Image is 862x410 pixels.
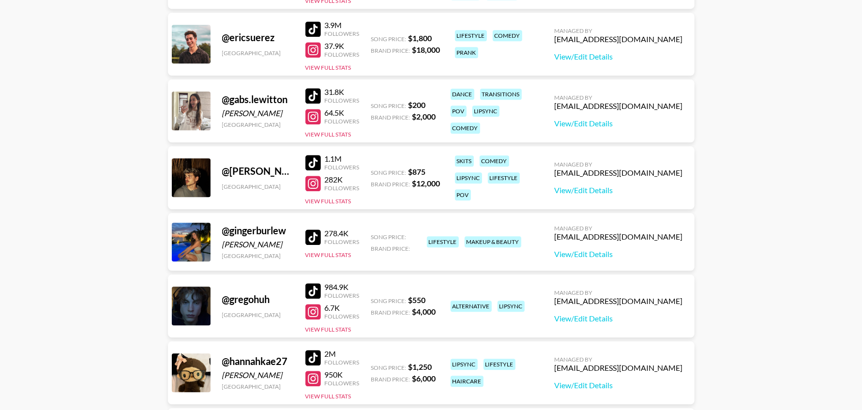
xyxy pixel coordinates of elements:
div: [PERSON_NAME] [222,370,294,380]
button: View Full Stats [305,251,351,258]
div: lifestyle [455,30,487,41]
span: Song Price: [371,169,407,176]
span: Brand Price: [371,181,410,188]
div: pov [451,106,467,117]
div: transitions [480,89,522,100]
div: [EMAIL_ADDRESS][DOMAIN_NAME] [555,363,683,373]
div: @ gregohuh [222,293,294,305]
div: 2M [325,349,360,359]
strong: $ 2,000 [412,112,436,121]
a: View/Edit Details [555,249,683,259]
div: lifestyle [427,236,459,247]
div: [GEOGRAPHIC_DATA] [222,49,294,57]
span: Song Price: [371,35,407,43]
div: [EMAIL_ADDRESS][DOMAIN_NAME] [555,34,683,44]
div: 37.9K [325,41,360,51]
span: Brand Price: [371,47,410,54]
span: Brand Price: [371,245,410,252]
div: @ [PERSON_NAME].avenue [222,165,294,177]
div: lipsync [498,301,525,312]
div: [GEOGRAPHIC_DATA] [222,311,294,319]
button: View Full Stats [305,131,351,138]
strong: $ 4,000 [412,307,436,316]
strong: $ 1,250 [408,362,432,371]
div: @ hannahkae27 [222,355,294,367]
div: Followers [325,30,360,37]
div: 1.1M [325,154,360,164]
div: pov [455,189,471,200]
div: 6.7K [325,303,360,313]
div: Followers [325,359,360,366]
div: [EMAIL_ADDRESS][DOMAIN_NAME] [555,296,683,306]
strong: $ 875 [408,167,426,176]
strong: $ 6,000 [412,374,436,383]
div: dance [451,89,474,100]
div: 64.5K [325,108,360,118]
div: Followers [325,97,360,104]
div: lifestyle [488,172,520,183]
div: [EMAIL_ADDRESS][DOMAIN_NAME] [555,168,683,178]
a: View/Edit Details [555,185,683,195]
button: View Full Stats [305,393,351,400]
div: @ ericsuerez [222,31,294,44]
div: [GEOGRAPHIC_DATA] [222,252,294,259]
div: skits [455,155,474,167]
span: Song Price: [371,233,407,241]
span: Brand Price: [371,309,410,316]
button: View Full Stats [305,64,351,71]
a: View/Edit Details [555,314,683,323]
div: Followers [325,238,360,245]
div: @ gingerburlew [222,225,294,237]
div: [GEOGRAPHIC_DATA] [222,383,294,390]
strong: $ 550 [408,295,426,304]
div: haircare [451,376,484,387]
div: comedy [451,122,480,134]
div: makeup & beauty [465,236,521,247]
div: Managed By [555,94,683,101]
div: lipsync [455,172,482,183]
div: Managed By [555,161,683,168]
div: comedy [480,155,509,167]
div: Managed By [555,225,683,232]
div: Followers [325,51,360,58]
div: lipsync [451,359,478,370]
div: 984.9K [325,282,360,292]
a: View/Edit Details [555,52,683,61]
div: Followers [325,184,360,192]
strong: $ 12,000 [412,179,440,188]
div: Managed By [555,27,683,34]
div: [PERSON_NAME] [222,108,294,118]
div: @ gabs.lewitton [222,93,294,106]
strong: $ 18,000 [412,45,440,54]
span: Song Price: [371,364,407,371]
strong: $ 200 [408,100,426,109]
div: Followers [325,164,360,171]
div: [GEOGRAPHIC_DATA] [222,121,294,128]
div: lifestyle [484,359,515,370]
div: 950K [325,370,360,380]
div: [GEOGRAPHIC_DATA] [222,183,294,190]
span: Song Price: [371,102,407,109]
div: Managed By [555,356,683,363]
div: 282K [325,175,360,184]
div: 31.8K [325,87,360,97]
div: [PERSON_NAME] [222,240,294,249]
a: View/Edit Details [555,380,683,390]
div: 3.9M [325,20,360,30]
div: [EMAIL_ADDRESS][DOMAIN_NAME] [555,101,683,111]
div: 278.4K [325,228,360,238]
div: [EMAIL_ADDRESS][DOMAIN_NAME] [555,232,683,242]
div: prank [455,47,478,58]
div: comedy [493,30,522,41]
div: Followers [325,313,360,320]
button: View Full Stats [305,197,351,205]
div: lipsync [472,106,499,117]
span: Song Price: [371,297,407,304]
div: Managed By [555,289,683,296]
div: Followers [325,118,360,125]
a: View/Edit Details [555,119,683,128]
div: Followers [325,292,360,299]
button: View Full Stats [305,326,351,333]
div: Followers [325,380,360,387]
span: Brand Price: [371,114,410,121]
